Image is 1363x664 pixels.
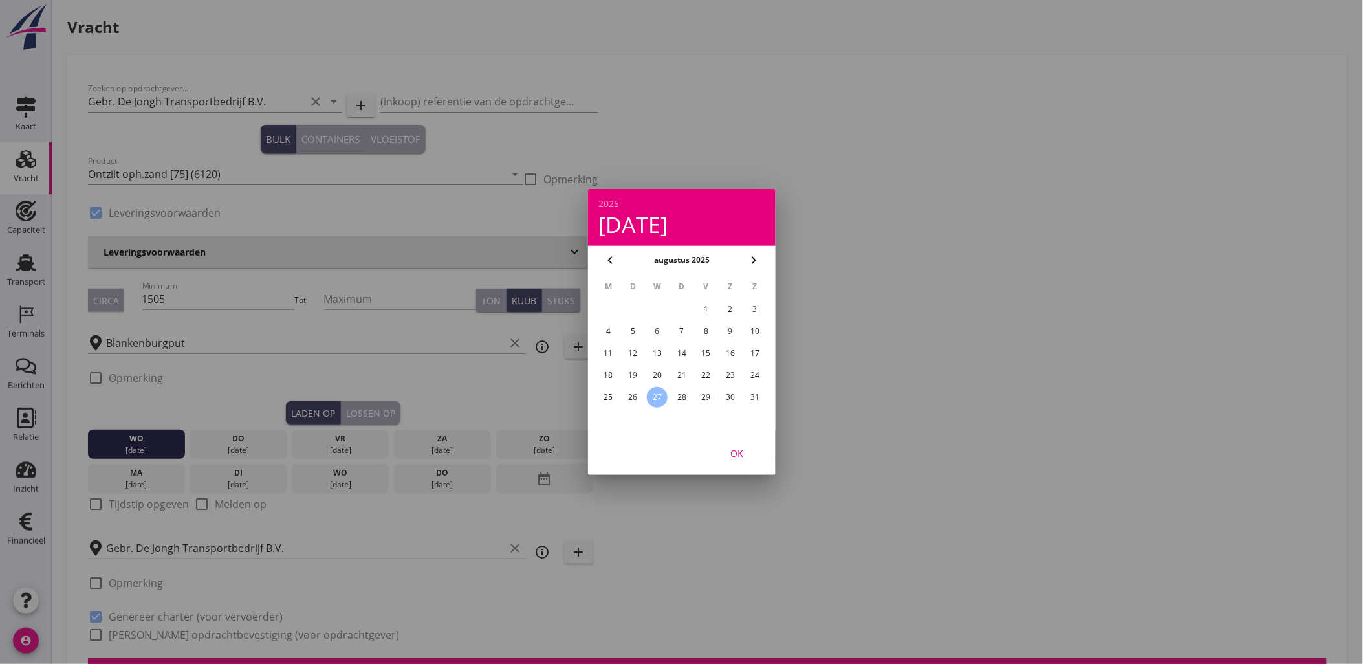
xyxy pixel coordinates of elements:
[695,387,716,408] button: 29
[598,199,765,208] div: 2025
[597,276,620,298] th: M
[720,387,741,408] button: 30
[598,343,618,364] button: 11
[745,321,765,342] button: 10
[695,299,716,320] button: 1
[647,365,668,386] button: 20
[598,387,618,408] button: 25
[622,387,643,408] button: 26
[720,365,741,386] button: 23
[671,321,692,342] button: 7
[745,299,765,320] button: 3
[745,343,765,364] button: 17
[622,321,643,342] button: 5
[694,276,717,298] th: V
[745,365,765,386] button: 24
[708,441,765,465] button: OK
[598,214,765,236] div: [DATE]
[647,387,668,408] button: 27
[670,276,693,298] th: D
[720,299,741,320] button: 2
[650,250,714,270] button: augustus 2025
[745,387,765,408] button: 31
[746,252,761,268] i: chevron_right
[647,321,668,342] button: 6
[695,343,716,364] button: 15
[602,252,618,268] i: chevron_left
[598,365,618,386] button: 18
[646,276,669,298] th: W
[622,343,643,364] button: 12
[598,321,618,342] button: 4
[719,276,742,298] th: Z
[695,321,716,342] button: 8
[720,343,741,364] button: 16
[647,343,668,364] button: 13
[621,276,644,298] th: D
[695,365,716,386] button: 22
[720,321,741,342] button: 9
[671,387,692,408] button: 28
[671,365,692,386] button: 21
[671,343,692,364] button: 14
[622,365,643,386] button: 19
[743,276,767,298] th: Z
[719,447,755,460] div: OK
